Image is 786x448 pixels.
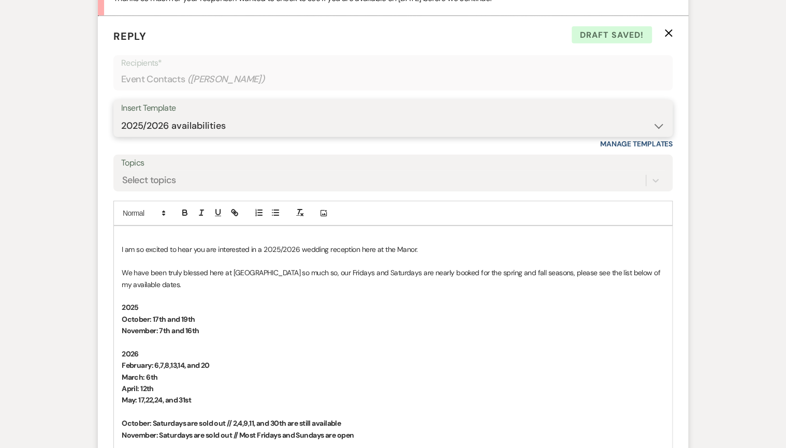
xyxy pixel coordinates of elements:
[122,419,341,428] strong: October: Saturdays are sold out // 2,4,9,11, and 30th are still available
[121,101,665,116] div: Insert Template
[121,56,665,70] p: Recipients*
[121,156,665,171] label: Topics
[122,395,191,405] strong: May: 17,22,24, and 31st
[122,267,664,290] p: We have been truly blessed here at [GEOGRAPHIC_DATA] so much so, our Fridays and Saturdays are ne...
[122,384,154,393] strong: April: 12th
[187,72,265,86] span: ( [PERSON_NAME] )
[122,303,139,312] strong: 2025
[121,69,665,89] div: Event Contacts
[122,315,195,324] strong: October: 17th and 19th
[122,349,139,359] strong: 2026
[122,361,210,370] strong: February: 6,7,8,13,14, and 20
[572,26,652,44] span: Draft saved!
[122,173,176,187] div: Select topics
[122,372,157,382] strong: March: 6th
[122,326,199,335] strong: November: 7th and 16th
[122,430,354,440] strong: November: Saturdays are sold out // Most Fridays and Sundays are open
[122,244,664,255] p: I am so excited to hear you are interested in a 2025/2026 wedding reception here at the Manor.
[113,29,147,43] span: Reply
[600,139,673,148] a: Manage Templates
